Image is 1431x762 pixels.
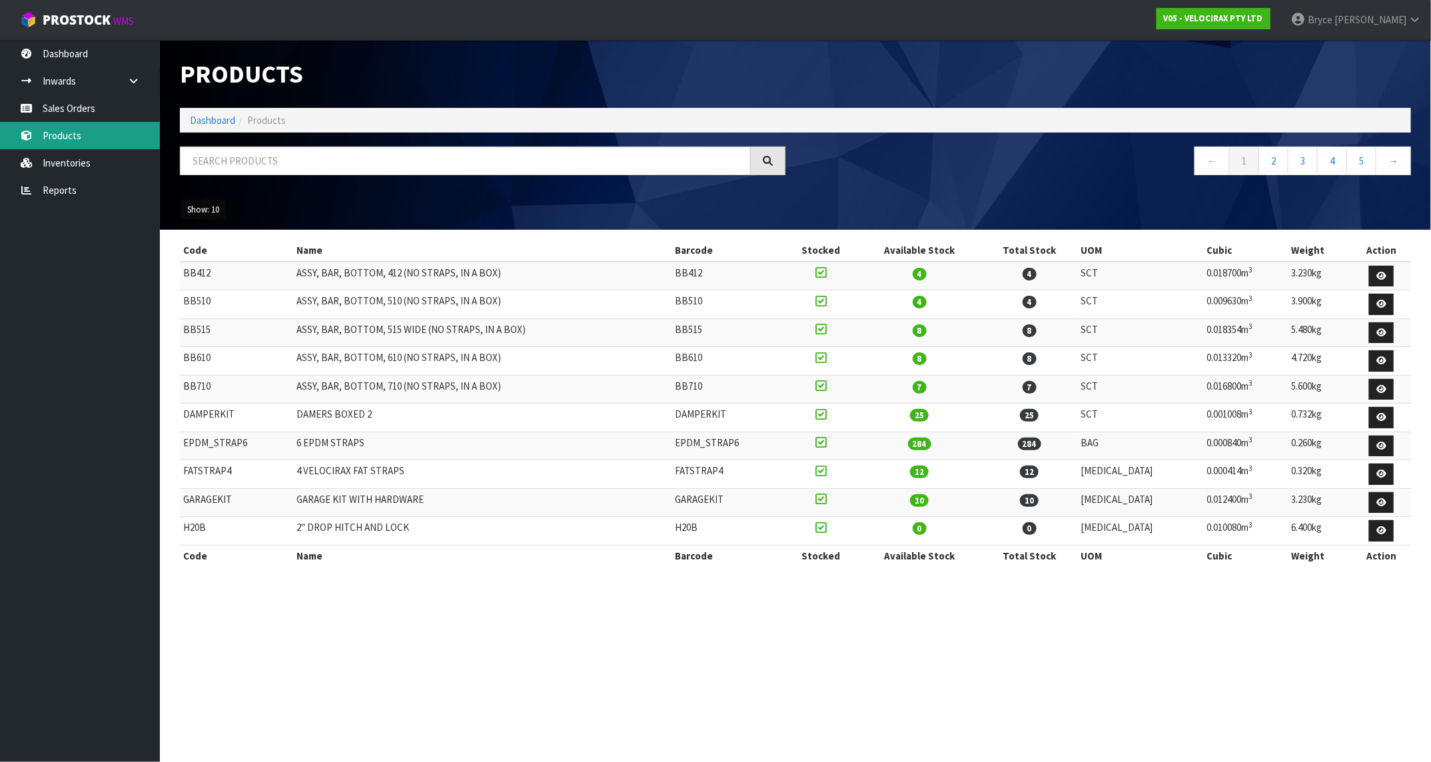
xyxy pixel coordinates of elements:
td: GARAGEKIT [672,488,785,517]
td: BB610 [180,347,293,376]
th: UOM [1077,545,1203,566]
th: Cubic [1204,545,1288,566]
td: SCT [1077,290,1203,319]
a: → [1376,147,1411,175]
th: Available Stock [857,545,981,566]
td: 0.016800m [1204,375,1288,404]
sup: 3 [1249,294,1253,303]
td: ASSY, BAR, BOTTOM, 510 (NO STRAPS, IN A BOX) [293,290,672,319]
sup: 3 [1249,265,1253,274]
sup: 3 [1249,435,1253,444]
sup: 3 [1249,492,1253,501]
td: BB710 [180,375,293,404]
td: 0.010080m [1204,517,1288,546]
td: 0.732kg [1288,404,1352,432]
td: H20B [180,517,293,546]
span: 4 [913,296,927,308]
td: 6 EPDM STRAPS [293,432,672,460]
span: 8 [1023,352,1037,365]
span: 0 [1023,522,1037,535]
td: 5.600kg [1288,375,1352,404]
th: UOM [1077,240,1203,261]
td: SCT [1077,318,1203,347]
th: Available Stock [857,240,981,261]
td: ASSY, BAR, BOTTOM, 515 WIDE (NO STRAPS, IN A BOX) [293,318,672,347]
td: SCT [1077,262,1203,290]
a: 1 [1229,147,1259,175]
span: 8 [1023,324,1037,337]
td: 0.001008m [1204,404,1288,432]
th: Weight [1288,240,1352,261]
span: Bryce [1308,13,1332,26]
small: WMS [113,15,134,27]
span: 12 [1020,466,1039,478]
th: Total Stock [981,545,1077,566]
td: 4 VELOCIRAX FAT STRAPS [293,460,672,489]
td: DAMPERKIT [672,404,785,432]
td: FATSTRAP4 [180,460,293,489]
a: 4 [1317,147,1347,175]
sup: 3 [1249,378,1253,388]
span: 8 [913,352,927,365]
a: 2 [1258,147,1288,175]
th: Action [1352,545,1411,566]
td: SCT [1077,404,1203,432]
th: Stocked [785,545,857,566]
a: ← [1194,147,1230,175]
a: Dashboard [190,114,235,127]
td: EPDM_STRAP6 [180,432,293,460]
th: Stocked [785,240,857,261]
span: 10 [910,494,929,507]
span: 4 [1023,296,1037,308]
button: Show: 10 [180,199,227,220]
td: 0.320kg [1288,460,1352,489]
span: 4 [913,268,927,280]
span: 12 [910,466,929,478]
td: SCT [1077,375,1203,404]
td: GARAGE KIT WITH HARDWARE [293,488,672,517]
a: 5 [1346,147,1376,175]
span: 8 [913,324,927,337]
td: 0.018354m [1204,318,1288,347]
td: ASSY, BAR, BOTTOM, 610 (NO STRAPS, IN A BOX) [293,347,672,376]
td: DAMPERKIT [180,404,293,432]
th: Cubic [1204,240,1288,261]
td: DAMERS BOXED 2 [293,404,672,432]
td: 0.000840m [1204,432,1288,460]
span: Products [247,114,286,127]
span: 284 [1018,438,1041,450]
td: BB412 [180,262,293,290]
th: Code [180,240,293,261]
img: cube-alt.png [20,11,37,28]
td: [MEDICAL_DATA] [1077,517,1203,546]
h1: Products [180,60,785,88]
th: Total Stock [981,240,1077,261]
td: ASSY, BAR, BOTTOM, 412 (NO STRAPS, IN A BOX) [293,262,672,290]
strong: V05 - VELOCIRAX PTY LTD [1164,13,1263,24]
span: 10 [1020,494,1039,507]
td: BB515 [672,318,785,347]
th: Code [180,545,293,566]
th: Barcode [672,240,785,261]
span: [PERSON_NAME] [1334,13,1406,26]
sup: 3 [1249,464,1253,473]
th: Name [293,545,672,566]
td: ASSY, BAR, BOTTOM, 710 (NO STRAPS, IN A BOX) [293,375,672,404]
td: 3.230kg [1288,488,1352,517]
input: Search products [180,147,751,175]
td: GARAGEKIT [180,488,293,517]
td: BB610 [672,347,785,376]
span: 0 [913,522,927,535]
sup: 3 [1249,350,1253,360]
td: BB510 [180,290,293,319]
td: [MEDICAL_DATA] [1077,488,1203,517]
nav: Page navigation [805,147,1411,179]
td: 0.000414m [1204,460,1288,489]
td: 0.009630m [1204,290,1288,319]
th: Weight [1288,545,1352,566]
td: EPDM_STRAP6 [672,432,785,460]
span: 284 [908,438,931,450]
td: BB515 [180,318,293,347]
td: BAG [1077,432,1203,460]
sup: 3 [1249,322,1253,331]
